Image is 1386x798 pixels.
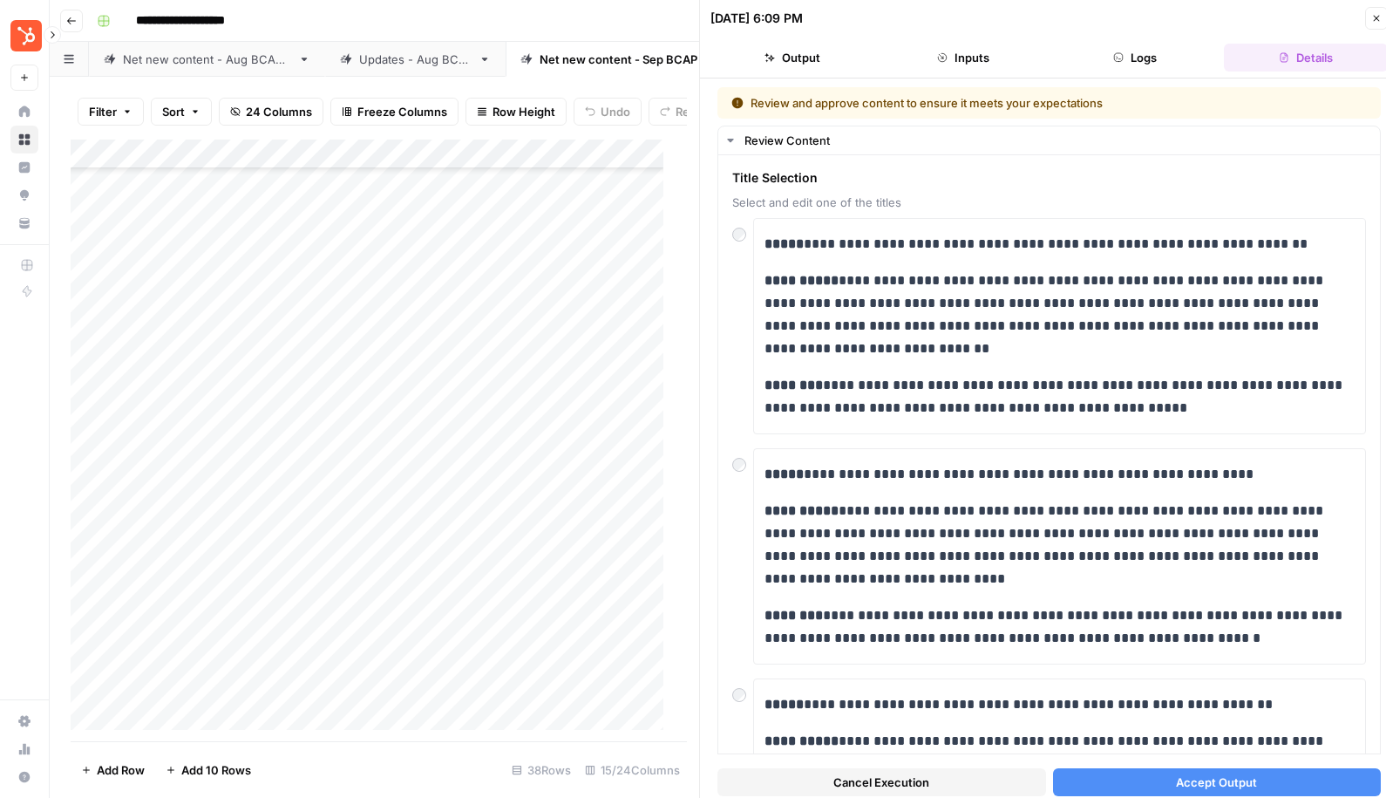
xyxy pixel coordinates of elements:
button: Row Height [465,98,567,126]
div: Net new content - Sep BCAP [540,51,697,68]
span: Redo [676,103,703,120]
span: Title Selection [732,169,1366,187]
span: Row Height [493,103,555,120]
button: Add 10 Rows [155,756,262,784]
button: 24 Columns [219,98,323,126]
div: [DATE] 6:09 PM [710,10,803,27]
button: Help + Support [10,763,38,791]
span: Add Row [97,761,145,779]
span: Select and edit one of the titles [732,194,1366,211]
button: Workspace: Blog Content Action Plan [10,14,38,58]
a: Your Data [10,209,38,237]
button: Add Row [71,756,155,784]
a: Browse [10,126,38,153]
span: Undo [601,103,630,120]
img: Blog Content Action Plan Logo [10,20,42,51]
button: Review Content [718,126,1380,154]
span: 24 Columns [246,103,312,120]
a: Opportunities [10,181,38,209]
button: Output [710,44,874,72]
a: Net new content - Aug BCAP 2 [89,42,325,77]
a: Updates - Aug BCAP [325,42,506,77]
button: Redo [649,98,715,126]
div: Net new content - Aug BCAP 2 [123,51,291,68]
span: Accept Output [1176,774,1257,791]
button: Filter [78,98,144,126]
a: Insights [10,153,38,181]
button: Inputs [881,44,1045,72]
div: Updates - Aug BCAP [359,51,472,68]
span: Add 10 Rows [181,761,251,779]
span: Cancel Execution [833,774,929,791]
button: Cancel Execution [717,768,1046,796]
a: Net new content - Sep BCAP [506,42,731,77]
div: Review and approve content to ensure it meets your expectations [731,94,1235,112]
button: Sort [151,98,212,126]
a: Settings [10,707,38,735]
a: Usage [10,735,38,763]
button: Logs [1053,44,1217,72]
a: Home [10,98,38,126]
button: Accept Output [1053,768,1382,796]
div: 15/24 Columns [578,756,687,784]
div: 38 Rows [505,756,578,784]
span: Sort [162,103,185,120]
span: Freeze Columns [357,103,447,120]
button: Freeze Columns [330,98,459,126]
button: Undo [574,98,642,126]
span: Filter [89,103,117,120]
div: Review Content [744,132,1369,149]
